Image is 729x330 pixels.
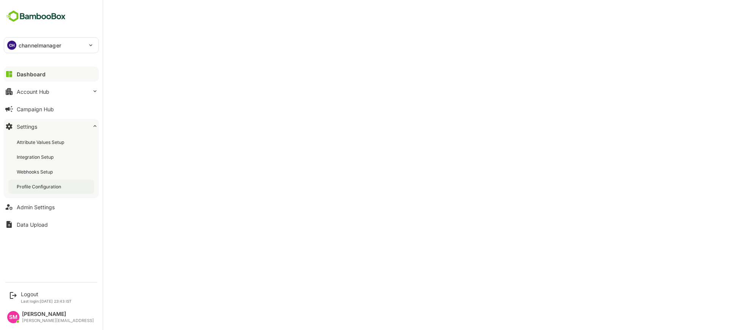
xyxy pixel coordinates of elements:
div: [PERSON_NAME] [22,311,94,317]
div: CHchannelmanager [4,38,98,53]
div: [PERSON_NAME][EMAIL_ADDRESS] [22,318,94,323]
div: Settings [17,123,37,130]
button: Settings [4,119,99,134]
p: Last login: [DATE] 23:43 IST [21,299,72,303]
button: Campaign Hub [4,101,99,117]
div: Dashboard [17,71,46,77]
div: Logout [21,291,72,297]
div: Campaign Hub [17,106,54,112]
div: SM [7,311,19,323]
div: Profile Configuration [17,183,63,190]
div: Account Hub [17,88,49,95]
button: Account Hub [4,84,99,99]
img: BambooboxFullLogoMark.5f36c76dfaba33ec1ec1367b70bb1252.svg [4,9,68,24]
button: Dashboard [4,66,99,82]
button: Admin Settings [4,199,99,215]
p: channelmanager [19,41,61,49]
div: Integration Setup [17,154,55,160]
div: Webhooks Setup [17,169,54,175]
div: Admin Settings [17,204,55,210]
div: CH [7,41,16,50]
div: Attribute Values Setup [17,139,66,145]
div: Data Upload [17,221,48,228]
button: Data Upload [4,217,99,232]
